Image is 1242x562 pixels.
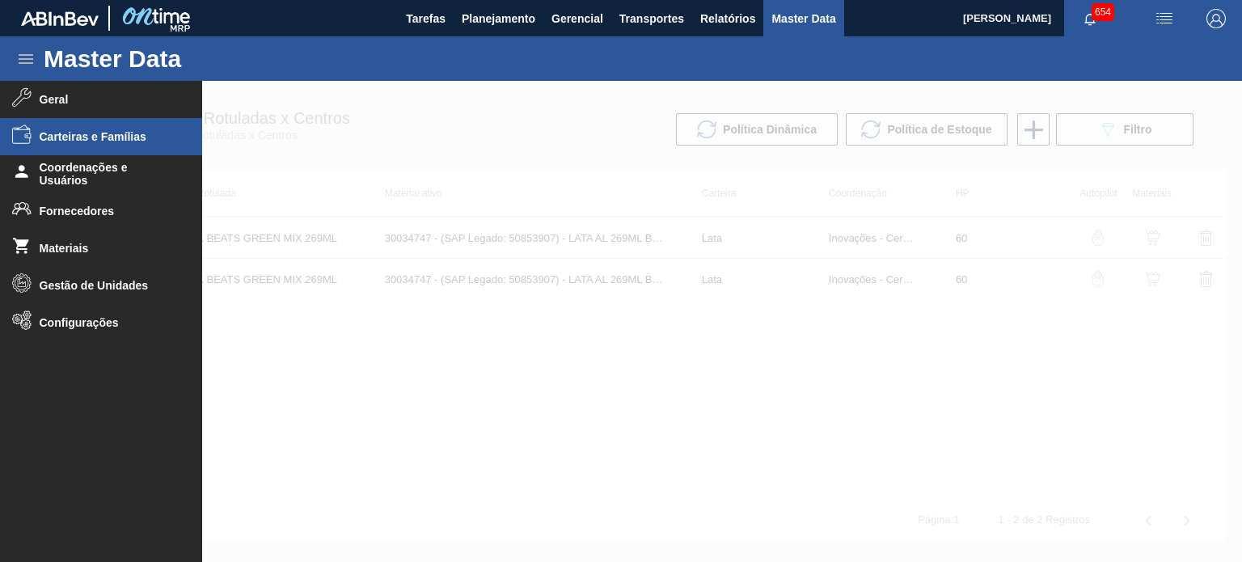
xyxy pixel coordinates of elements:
[44,49,331,68] h1: Master Data
[1092,3,1114,21] span: 654
[1155,9,1174,28] img: userActions
[40,279,173,292] span: Gestão de Unidades
[619,9,684,28] span: Transportes
[551,9,603,28] span: Gerencial
[771,9,835,28] span: Master Data
[21,11,99,26] img: TNhmsLtSVTkK8tSr43FrP2fwEKptu5GPRR3wAAAABJRU5ErkJggg==
[40,161,173,187] span: Coordenações e Usuários
[40,316,173,329] span: Configurações
[462,9,535,28] span: Planejamento
[700,9,755,28] span: Relatórios
[40,130,173,143] span: Carteiras e Famílias
[406,9,446,28] span: Tarefas
[1206,9,1226,28] img: Logout
[40,93,173,106] span: Geral
[1064,7,1116,30] button: Notificações
[40,242,173,255] span: Materiais
[40,205,173,218] span: Fornecedores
